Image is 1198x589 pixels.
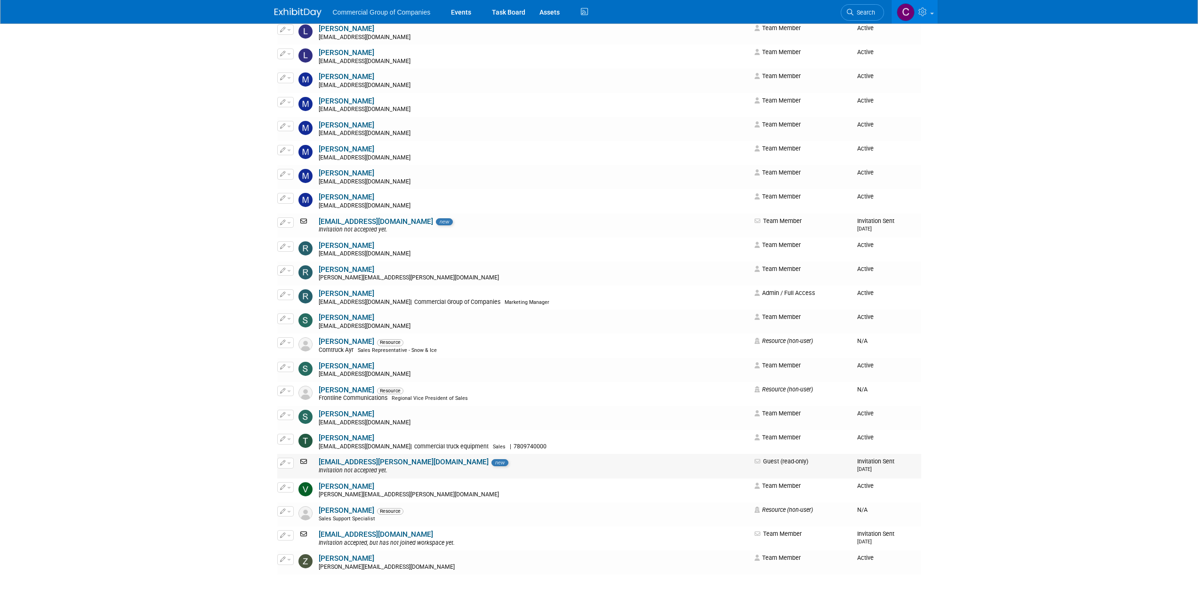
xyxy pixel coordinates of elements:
span: Team Member [755,241,801,248]
span: Active [857,434,874,441]
a: [PERSON_NAME] [319,337,374,346]
span: 7809740000 [511,443,549,450]
a: [PERSON_NAME] [319,121,374,129]
a: [PERSON_NAME] [319,386,374,394]
span: Team Member [755,72,801,80]
div: [EMAIL_ADDRESS][DOMAIN_NAME] [319,130,748,137]
img: Rod Leland [298,289,313,303]
a: [PERSON_NAME] [319,289,374,298]
span: Commercial Group of Companies [333,8,431,16]
a: Search [841,4,884,21]
span: Active [857,145,874,152]
span: Team Member [755,362,801,369]
a: [PERSON_NAME] [319,410,374,418]
span: Team Member [755,145,801,152]
a: [PERSON_NAME] [319,48,374,57]
div: [EMAIL_ADDRESS][DOMAIN_NAME] [319,34,748,41]
img: tom Jorgensen [298,434,313,448]
a: [PERSON_NAME] [319,72,374,81]
img: Resource [298,386,313,400]
div: [PERSON_NAME][EMAIL_ADDRESS][PERSON_NAME][DOMAIN_NAME] [319,274,748,282]
span: Team Member [755,530,802,537]
a: [PERSON_NAME] [319,362,374,370]
span: commercial truck equipment [412,443,491,450]
img: Richard Gale [298,241,313,255]
span: Sales Representative - Snow & Ice [358,347,437,353]
img: ExhibitDay [274,8,322,17]
a: [PERSON_NAME] [319,169,374,177]
span: Sales [493,444,506,450]
span: Team Member [755,410,801,417]
span: Search [853,9,875,16]
div: [PERSON_NAME][EMAIL_ADDRESS][DOMAIN_NAME] [319,564,748,571]
span: Active [857,24,874,32]
span: Marketing Manager [505,299,549,305]
div: Invitation not accepted yet. [319,467,748,475]
img: Mark Einarson [298,72,313,87]
div: [EMAIL_ADDRESS][DOMAIN_NAME] [319,250,748,258]
span: Active [857,313,874,320]
span: | [510,443,511,450]
span: Resource [377,508,403,515]
span: Invitation Sent [857,530,894,545]
span: Frontline Communications [319,395,390,401]
span: Regional Vice President of Sales [392,395,468,401]
span: Team Member [755,24,801,32]
span: Team Member [755,313,801,320]
a: [PERSON_NAME] [319,145,374,153]
span: Resource [377,339,403,346]
a: [PERSON_NAME] [319,24,374,33]
span: Resource [377,388,403,394]
a: [EMAIL_ADDRESS][DOMAIN_NAME] [319,530,433,539]
span: Active [857,72,874,80]
img: Morgan MacKay [298,193,313,207]
img: Resource [298,506,313,520]
a: [PERSON_NAME] [319,241,374,250]
span: Active [857,362,874,369]
div: [EMAIL_ADDRESS][DOMAIN_NAME] [319,299,748,306]
img: Steve Chapman [298,313,313,327]
div: [EMAIL_ADDRESS][DOMAIN_NAME] [319,58,748,65]
span: Active [857,410,874,417]
a: [PERSON_NAME] [319,313,374,322]
img: Robin Reitz [298,265,313,279]
span: Comtruck Ayr [319,347,356,353]
span: Guest (read-only) [755,458,808,465]
div: [EMAIL_ADDRESS][DOMAIN_NAME] [319,419,748,427]
span: Resource (non-user) [755,386,813,393]
span: Invitation Sent [857,217,894,232]
a: [PERSON_NAME] [319,482,374,491]
img: Cole Mattern [897,3,915,21]
img: Mike Feduniw [298,97,313,111]
span: N/A [857,386,868,393]
a: [PERSON_NAME] [319,506,374,515]
small: [DATE] [857,539,872,545]
span: Team Member [755,217,802,224]
a: [EMAIL_ADDRESS][DOMAIN_NAME] [319,217,433,226]
div: [EMAIL_ADDRESS][DOMAIN_NAME] [319,443,748,451]
img: Mitch Mesenchuk [298,169,313,183]
img: Les Rea [298,24,313,39]
span: Team Member [755,554,801,561]
span: Team Member [755,169,801,176]
span: Resource (non-user) [755,506,813,513]
div: [EMAIL_ADDRESS][DOMAIN_NAME] [319,178,748,186]
a: [PERSON_NAME] [319,554,374,563]
small: [DATE] [857,466,872,472]
span: Invitation Sent [857,458,894,472]
a: [PERSON_NAME] [319,193,374,201]
a: [PERSON_NAME] [319,265,374,274]
div: Invitation accepted, but has not joined workspace yet. [319,540,748,547]
div: [EMAIL_ADDRESS][DOMAIN_NAME] [319,323,748,330]
span: Active [857,554,874,561]
span: Active [857,482,874,489]
a: [PERSON_NAME] [319,97,374,105]
span: N/A [857,506,868,513]
span: Admin / Full Access [755,289,815,296]
span: Team Member [755,265,801,272]
a: [PERSON_NAME] [319,434,374,442]
span: | [410,443,412,450]
span: Active [857,289,874,296]
span: Team Member [755,482,801,489]
span: Commercial Group of Companies [412,299,503,305]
